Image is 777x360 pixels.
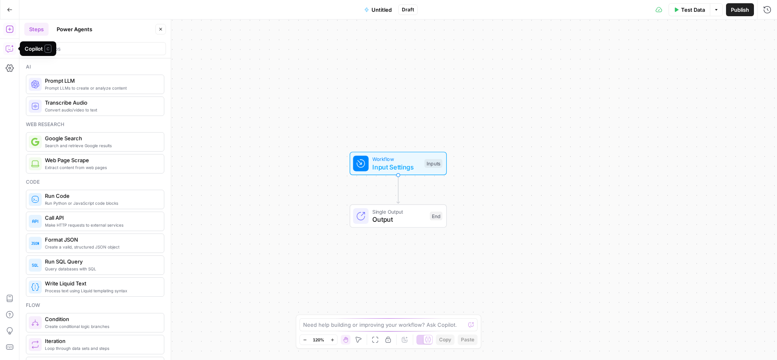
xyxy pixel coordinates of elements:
button: Power Agents [52,23,97,36]
span: C [45,45,51,53]
div: WorkflowInput SettingsInputs [323,152,473,175]
button: Paste [458,334,478,345]
span: 120% [313,336,324,343]
span: Convert audio/video to text [45,107,157,113]
div: Ai [26,63,164,71]
span: Publish [731,6,749,14]
span: Test Data [681,6,705,14]
span: Run Code [45,192,157,200]
span: Loop through data sets and steps [45,345,157,351]
span: Write Liquid Text [45,279,157,287]
div: Copilot [25,45,51,53]
div: Code [26,178,164,186]
div: Single OutputOutputEnd [323,204,473,228]
span: Run Python or JavaScript code blocks [45,200,157,206]
span: Prompt LLMs to create or analyze content [45,85,157,91]
span: Call API [45,214,157,222]
span: Search and retrieve Google results [45,142,157,149]
span: Create conditional logic branches [45,323,157,330]
div: Web research [26,121,164,128]
div: Inputs [425,159,442,168]
span: Process text using Liquid templating syntax [45,287,157,294]
span: Create a valid, structured JSON object [45,244,157,250]
button: Test Data [669,3,710,16]
span: Google Search [45,134,157,142]
button: Steps [24,23,49,36]
div: End [430,212,442,221]
span: Query databases with SQL [45,266,157,272]
span: Copy [439,336,451,343]
span: Paste [461,336,474,343]
div: Flow [26,302,164,309]
button: Copy [436,334,454,345]
span: Output [372,214,426,224]
span: Input Settings [372,162,420,172]
span: Iteration [45,337,157,345]
span: Condition [45,315,157,323]
span: Run SQL Query [45,257,157,266]
button: Publish [726,3,754,16]
span: Single Output [372,208,426,215]
span: Make HTTP requests to external services [45,222,157,228]
span: Transcribe Audio [45,99,157,107]
span: Workflow [372,155,420,163]
span: Web Page Scrape [45,156,157,164]
span: Untitled [372,6,392,14]
span: Extract content from web pages [45,164,157,171]
span: Draft [402,6,414,13]
span: Format JSON [45,236,157,244]
input: Search steps [28,45,162,53]
g: Edge from start to end [397,175,399,204]
span: Prompt LLM [45,77,157,85]
button: Untitled [359,3,397,16]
